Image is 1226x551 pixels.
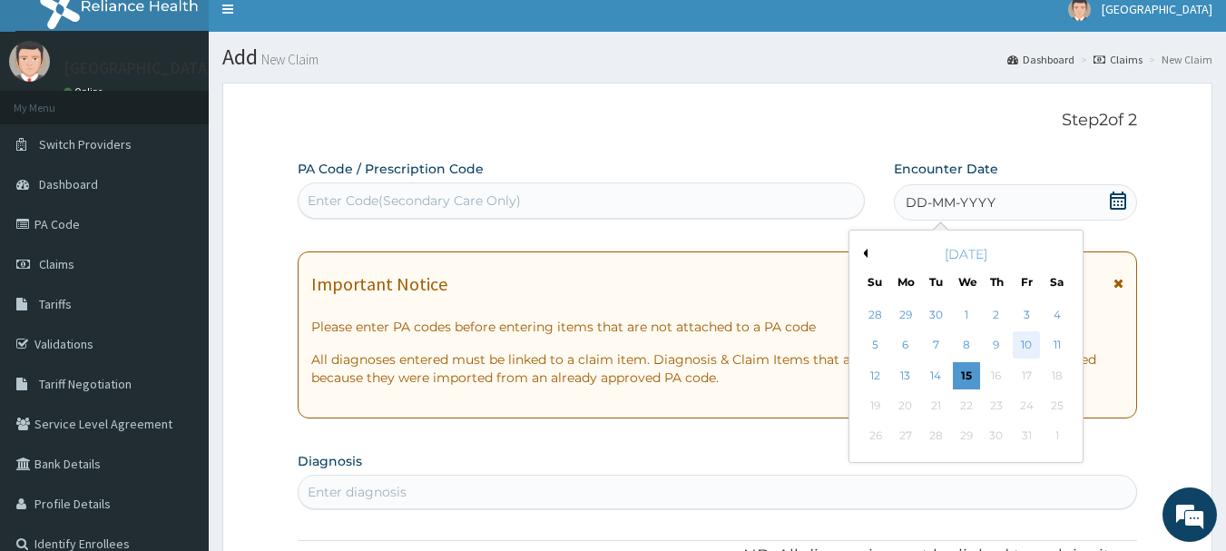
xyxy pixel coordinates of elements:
div: Choose Friday, October 3rd, 2025 [1013,301,1040,329]
li: New Claim [1144,52,1212,67]
span: Dashboard [39,176,98,192]
div: Enter diagnosis [308,483,407,501]
p: [GEOGRAPHIC_DATA] [64,60,213,76]
div: Not available Thursday, October 30th, 2025 [983,423,1010,450]
label: Diagnosis [298,452,362,470]
div: Not available Thursday, October 23rd, 2025 [983,392,1010,419]
div: Not available Saturday, October 18th, 2025 [1044,362,1071,389]
div: Sa [1050,274,1065,290]
div: Not available Tuesday, October 21st, 2025 [923,392,950,419]
button: Previous Month [858,249,868,258]
a: Online [64,85,107,98]
div: Choose Wednesday, October 15th, 2025 [953,362,980,389]
div: Not available Tuesday, October 28th, 2025 [923,423,950,450]
textarea: Type your message and hit 'Enter' [9,362,346,426]
span: DD-MM-YYYY [906,193,996,212]
div: Choose Tuesday, October 7th, 2025 [923,332,950,359]
span: Claims [39,256,74,272]
p: All diagnoses entered must be linked to a claim item. Diagnosis & Claim Items that are visible bu... [311,350,1124,387]
label: PA Code / Prescription Code [298,160,484,178]
div: Choose Sunday, September 28th, 2025 [862,301,889,329]
span: Switch Providers [39,136,132,153]
div: Not available Monday, October 20th, 2025 [892,392,919,419]
div: Enter Code(Secondary Care Only) [308,192,521,210]
div: Fr [1019,274,1035,290]
div: Not available Saturday, November 1st, 2025 [1044,423,1071,450]
span: Tariff Negotiation [39,376,132,392]
div: Choose Wednesday, October 8th, 2025 [953,332,980,359]
div: Choose Wednesday, October 1st, 2025 [953,301,980,329]
img: d_794563401_company_1708531726252_794563401 [34,91,74,136]
div: Choose Thursday, October 9th, 2025 [983,332,1010,359]
div: Choose Tuesday, September 30th, 2025 [923,301,950,329]
div: Not available Friday, October 31st, 2025 [1013,423,1040,450]
div: Choose Sunday, October 12th, 2025 [862,362,889,389]
div: Not available Sunday, October 19th, 2025 [862,392,889,419]
div: Not available Friday, October 17th, 2025 [1013,362,1040,389]
div: Choose Friday, October 10th, 2025 [1013,332,1040,359]
label: Encounter Date [894,160,998,178]
a: Dashboard [1007,52,1074,67]
a: Claims [1094,52,1143,67]
span: [GEOGRAPHIC_DATA] [1102,1,1212,17]
h1: Important Notice [311,274,447,294]
small: New Claim [258,53,319,66]
div: Not available Friday, October 24th, 2025 [1013,392,1040,419]
p: Please enter PA codes before entering items that are not attached to a PA code [311,318,1124,336]
div: Mo [897,274,913,290]
div: Choose Monday, October 6th, 2025 [892,332,919,359]
div: Choose Thursday, October 2nd, 2025 [983,301,1010,329]
div: Choose Saturday, October 4th, 2025 [1044,301,1071,329]
div: Not available Saturday, October 25th, 2025 [1044,392,1071,419]
div: month 2025-10 [860,300,1072,452]
h1: Add [222,45,1212,69]
div: Choose Monday, September 29th, 2025 [892,301,919,329]
div: Not available Wednesday, October 22nd, 2025 [953,392,980,419]
div: Not available Thursday, October 16th, 2025 [983,362,1010,389]
span: Tariffs [39,296,72,312]
div: Choose Monday, October 13th, 2025 [892,362,919,389]
div: Tu [928,274,944,290]
div: Th [989,274,1005,290]
div: Choose Tuesday, October 14th, 2025 [923,362,950,389]
div: [DATE] [857,245,1075,263]
div: Choose Sunday, October 5th, 2025 [862,332,889,359]
div: Choose Saturday, October 11th, 2025 [1044,332,1071,359]
div: Su [868,274,883,290]
p: Step 2 of 2 [298,111,1138,131]
div: Not available Wednesday, October 29th, 2025 [953,423,980,450]
div: Chat with us now [94,102,305,125]
div: Not available Monday, October 27th, 2025 [892,423,919,450]
img: User Image [9,41,50,82]
div: Not available Sunday, October 26th, 2025 [862,423,889,450]
span: We're online! [105,162,250,345]
div: We [958,274,974,290]
div: Minimize live chat window [298,9,341,53]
